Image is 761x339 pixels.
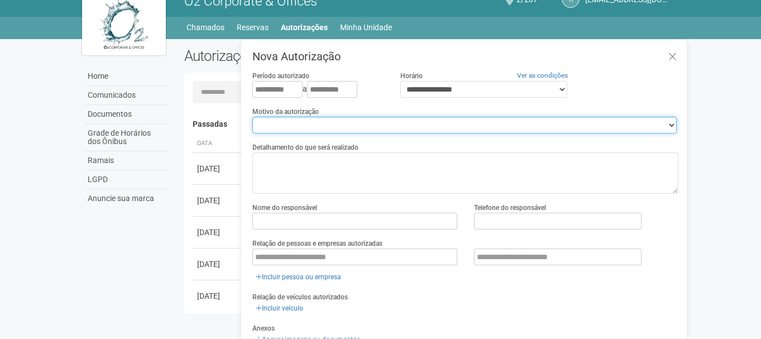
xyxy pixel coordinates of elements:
[252,71,309,81] label: Período autorizado
[252,107,319,117] label: Motivo da autorização
[281,20,328,35] a: Autorizações
[252,238,382,249] label: Relação de pessoas e empresas autorizadas
[85,67,167,86] a: Home
[85,124,167,151] a: Grade de Horários dos Ônibus
[237,20,269,35] a: Reservas
[186,20,224,35] a: Chamados
[252,81,383,98] div: a
[193,120,671,128] h4: Passadas
[252,51,678,62] h3: Nova Autorização
[85,105,167,124] a: Documentos
[340,20,392,35] a: Minha Unidade
[252,203,317,213] label: Nome do responsável
[400,71,423,81] label: Horário
[85,170,167,189] a: LGPD
[517,71,568,79] a: Ver as condições
[252,292,348,302] label: Relação de veículos autorizados
[197,195,238,206] div: [DATE]
[197,163,238,174] div: [DATE]
[85,189,167,208] a: Anuncie sua marca
[197,259,238,270] div: [DATE]
[474,203,546,213] label: Telefone do responsável
[197,227,238,238] div: [DATE]
[85,151,167,170] a: Ramais
[193,135,243,153] th: Data
[85,86,167,105] a: Comunicados
[252,302,307,314] a: Incluir veículo
[252,271,344,283] a: Incluir pessoa ou empresa
[184,47,423,64] h2: Autorizações
[197,290,238,302] div: [DATE]
[252,142,358,152] label: Detalhamento do que será realizado
[252,323,275,333] label: Anexos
